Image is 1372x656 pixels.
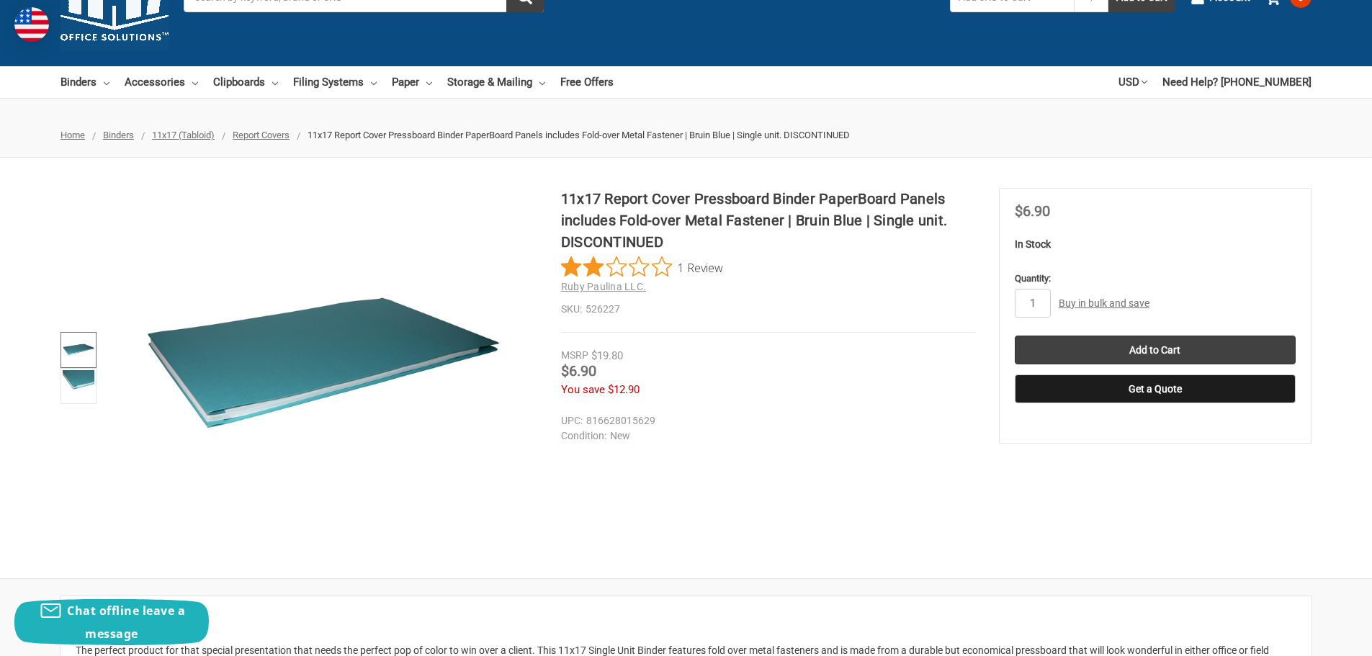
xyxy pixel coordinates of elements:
[561,428,606,444] dt: Condition:
[561,302,582,317] dt: SKU:
[591,349,623,362] span: $19.80
[1015,374,1296,403] button: Get a Quote
[560,66,614,98] a: Free Offers
[63,334,94,366] img: 11x17 Report Cover Pressboard Binder PaperBoard Panels includes Fold-over Metal Fastener | Bruin ...
[392,66,432,98] a: Paper
[561,362,596,379] span: $6.90
[561,413,583,428] dt: UPC:
[125,66,198,98] a: Accessories
[1015,336,1296,364] input: Add to Cart
[103,130,134,140] a: Binders
[76,611,1296,633] h2: Description
[1015,237,1296,252] p: In Stock
[561,256,723,278] button: Rated 2 out of 5 stars from 1 reviews. Jump to reviews.
[447,66,545,98] a: Storage & Mailing
[308,130,850,140] span: 11x17 Report Cover Pressboard Binder PaperBoard Panels includes Fold-over Metal Fastener | Bruin ...
[233,130,290,140] a: Report Covers
[561,383,605,396] span: You save
[561,348,588,363] div: MSRP
[14,599,209,645] button: Chat offline leave a message
[293,66,377,98] a: Filing Systems
[60,66,109,98] a: Binders
[213,66,278,98] a: Clipboards
[60,130,85,140] a: Home
[1015,202,1050,220] span: $6.90
[561,281,646,292] a: Ruby Paulina LLC.
[1015,271,1296,286] label: Quantity:
[1162,66,1312,98] a: Need Help? [PHONE_NUMBER]
[143,188,503,548] img: 11x17 Report Cover Pressboard Binder PaperBoard Panels includes Fold-over Metal Fastener | Bruin ...
[1118,66,1147,98] a: USD
[561,413,969,428] dd: 816628015629
[1059,297,1149,309] a: Buy in bulk and save
[561,188,975,253] h1: 11x17 Report Cover Pressboard Binder PaperBoard Panels includes Fold-over Metal Fastener | Bruin ...
[678,256,723,278] span: 1 Review
[561,302,975,317] dd: 526227
[561,428,969,444] dd: New
[63,370,94,402] img: 11x17 Report Cover Pressboard Binder PaperBoard Panels includes Fold-over Metal Fastener | Bruin ...
[152,130,215,140] a: 11x17 (Tabloid)
[67,603,185,642] span: Chat offline leave a message
[14,7,49,42] img: duty and tax information for United States
[608,383,640,396] span: $12.90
